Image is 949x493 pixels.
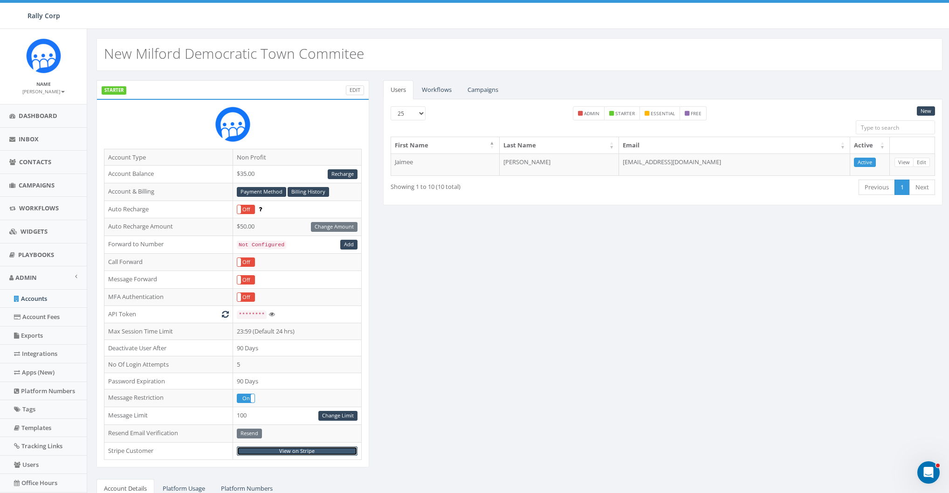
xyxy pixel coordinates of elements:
[19,158,51,166] span: Contacts
[104,424,233,442] td: Resend Email Verification
[237,241,286,249] code: Not Configured
[691,110,701,117] small: free
[104,166,233,183] td: Account Balance
[104,373,233,389] td: Password Expiration
[104,442,233,460] td: Stripe Customer
[237,293,254,301] label: Off
[222,311,229,317] i: Generate New Token
[237,187,286,197] a: Payment Method
[15,273,37,282] span: Admin
[104,389,233,407] td: Message Restriction
[414,80,459,99] a: Workflows
[346,85,364,95] a: Edit
[913,158,930,167] a: Edit
[850,137,890,153] th: Active: activate to sort column ascending
[28,11,60,20] span: Rally Corp
[233,407,361,424] td: 100
[318,411,358,421] a: Change Limit
[859,180,895,195] a: Previous
[894,180,910,195] a: 1
[237,292,255,302] div: OnOff
[19,135,39,143] span: Inbox
[104,46,364,61] h2: New Milford Democratic Town Commitee
[102,86,126,95] label: STARTER
[237,276,254,284] label: Off
[18,250,54,259] span: Playbooks
[104,253,233,271] td: Call Forward
[233,218,361,236] td: $50.00
[651,110,675,117] small: essential
[619,153,850,176] td: [EMAIL_ADDRESS][DOMAIN_NAME]
[104,201,233,218] td: Auto Recharge
[104,306,233,323] td: API Token
[460,80,506,99] a: Campaigns
[237,258,254,266] label: Off
[233,166,361,183] td: $35.00
[854,158,876,167] a: Active
[22,87,65,95] a: [PERSON_NAME]
[233,356,361,373] td: 5
[856,120,935,134] input: Type to search
[233,373,361,389] td: 90 Days
[104,271,233,289] td: Message Forward
[391,153,500,176] td: Jaimee
[383,80,413,99] a: Users
[237,205,254,214] label: Off
[584,110,599,117] small: admin
[104,149,233,166] td: Account Type
[340,240,358,250] a: Add
[894,158,914,167] a: View
[500,137,619,153] th: Last Name: activate to sort column ascending
[215,107,250,142] img: Rally_Corp_Icon.png
[22,88,65,95] small: [PERSON_NAME]
[233,149,361,166] td: Non Profit
[328,169,358,179] a: Recharge
[237,205,255,214] div: OnOff
[500,153,619,176] td: [PERSON_NAME]
[233,340,361,356] td: 90 Days
[391,179,609,191] div: Showing 1 to 10 (10 total)
[237,394,255,403] div: OnOff
[237,394,254,403] label: On
[237,275,255,285] div: OnOff
[619,137,850,153] th: Email: activate to sort column ascending
[26,38,61,73] img: Icon_1.png
[19,204,59,212] span: Workflows
[237,446,358,456] a: View on Stripe
[104,407,233,424] td: Message Limit
[21,227,48,236] span: Widgets
[104,218,233,236] td: Auto Recharge Amount
[104,236,233,253] td: Forward to Number
[615,110,635,117] small: starter
[917,461,940,484] iframe: Intercom live chat
[104,183,233,201] td: Account & Billing
[909,180,935,195] a: Next
[104,340,233,356] td: Deactivate User After
[237,257,255,267] div: OnOff
[288,187,329,197] a: Billing History
[36,81,51,87] small: Name
[259,205,262,213] span: Enable to prevent campaign failure.
[104,356,233,373] td: No Of Login Attempts
[917,106,935,116] a: New
[391,137,500,153] th: First Name: activate to sort column descending
[233,323,361,340] td: 23:59 (Default 24 hrs)
[104,288,233,306] td: MFA Authentication
[19,181,55,189] span: Campaigns
[104,323,233,340] td: Max Session Time Limit
[19,111,57,120] span: Dashboard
